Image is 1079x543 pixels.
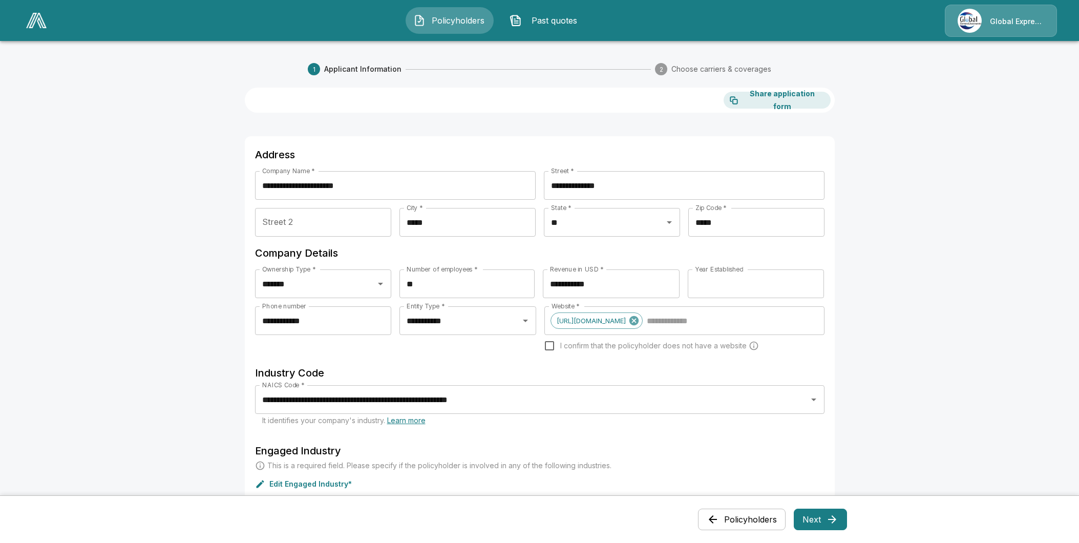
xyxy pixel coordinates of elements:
label: Street * [551,166,574,175]
label: Entity Type * [407,302,445,310]
label: Company Name * [262,166,315,175]
p: Edit Engaged Industry* [269,481,352,488]
img: Policyholders Icon [413,14,426,27]
button: Open [807,392,821,407]
button: Policyholders [698,509,786,530]
span: Applicant Information [324,64,401,74]
div: [URL][DOMAIN_NAME] [551,312,643,329]
button: Open [662,215,676,229]
img: Agency Icon [958,9,982,33]
span: I confirm that the policyholder does not have a website [560,341,747,351]
label: Year Established [695,265,743,274]
span: Policyholders [430,14,486,27]
iframe: Chat Widget [1028,494,1079,543]
button: Open [373,277,388,291]
p: Global Express Underwriters [990,16,1044,27]
button: Next [794,509,847,530]
button: Open [518,314,533,328]
label: Zip Code * [695,203,727,212]
a: Learn more [387,416,426,425]
label: Ownership Type * [262,265,315,274]
button: Share application form [724,92,831,109]
span: It identifies your company's industry. [262,416,426,425]
label: Website * [552,302,580,310]
label: Number of employees * [407,265,478,274]
p: This is a required field. Please specify if the policyholder is involved in any of the following ... [267,461,611,471]
button: Policyholders IconPolicyholders [406,7,494,34]
button: Past quotes IconPast quotes [502,7,590,34]
h6: Address [255,147,824,163]
text: 1 [312,66,315,73]
label: Revenue in USD * [550,265,604,274]
span: Choose carriers & coverages [671,64,771,74]
label: Phone number [262,302,306,310]
img: AA Logo [26,13,47,28]
svg: Carriers run a cyber security scan on the policyholders' websites. Please enter a website wheneve... [749,341,759,351]
label: City * [407,203,423,212]
label: State * [551,203,572,212]
h6: Company Details [255,245,824,261]
h6: Industry Code [255,365,824,381]
text: 2 [660,66,663,73]
h6: Engaged Industry [255,443,824,459]
img: Past quotes Icon [510,14,522,27]
span: Past quotes [526,14,582,27]
span: [URL][DOMAIN_NAME] [551,315,631,327]
a: Agency IconGlobal Express Underwriters [945,5,1057,37]
label: NAICS Code * [262,381,305,389]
